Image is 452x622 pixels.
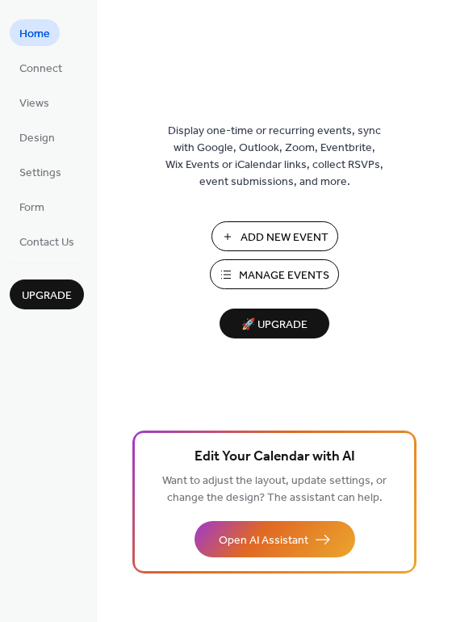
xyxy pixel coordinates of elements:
[211,221,338,251] button: Add New Event
[239,267,329,284] span: Manage Events
[10,193,54,220] a: Form
[195,446,355,469] span: Edit Your Calendar with AI
[10,158,71,185] a: Settings
[19,200,44,216] span: Form
[10,19,60,46] a: Home
[19,165,61,182] span: Settings
[22,288,72,305] span: Upgrade
[10,124,65,150] a: Design
[10,228,84,254] a: Contact Us
[162,470,387,509] span: Want to adjust the layout, update settings, or change the design? The assistant can help.
[10,89,59,116] a: Views
[241,229,329,246] span: Add New Event
[19,95,49,112] span: Views
[19,61,62,78] span: Connect
[19,26,50,43] span: Home
[210,259,339,289] button: Manage Events
[19,234,74,251] span: Contact Us
[19,130,55,147] span: Design
[229,314,320,336] span: 🚀 Upgrade
[10,279,84,309] button: Upgrade
[10,54,72,81] a: Connect
[195,521,355,557] button: Open AI Assistant
[165,123,383,191] span: Display one-time or recurring events, sync with Google, Outlook, Zoom, Eventbrite, Wix Events or ...
[219,532,308,549] span: Open AI Assistant
[220,309,329,338] button: 🚀 Upgrade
